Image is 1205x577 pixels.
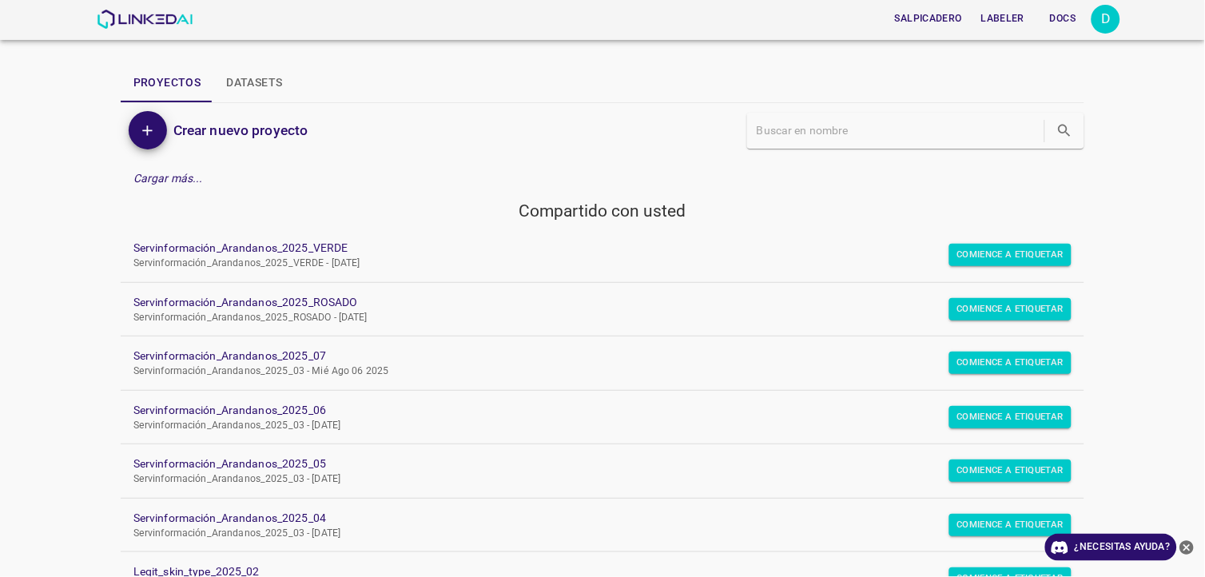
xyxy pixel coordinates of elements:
[981,13,1024,24] font: Labeler
[121,200,1084,222] h5: Compartido con usted
[1092,5,1120,34] button: Abrir configuración
[133,240,1046,257] a: Servinformación_Arandanos_2025_VERDE
[949,244,1072,266] button: Comience a etiquetar
[133,364,1046,379] p: Servinformación_Arandanos_2025_03 - Mié Ago 06 2025
[889,6,968,32] button: Salpicadero
[167,119,308,141] a: Crear nuevo proyecto
[133,257,1046,271] p: Servinformación_Arandanos_2025_VERDE - [DATE]
[133,419,1046,433] p: Servinformación_Arandanos_2025_03 - [DATE]
[972,2,1034,35] a: Labeler
[1050,13,1076,24] font: Docs
[133,348,1046,364] a: Servinformación_Arandanos_2025_07
[895,13,962,24] font: Salpicadero
[97,10,193,29] img: Linked AI
[133,456,1046,472] a: Servinformación_Arandanos_2025_05
[1092,5,1120,34] div: D
[121,164,1084,193] div: Cargar más...
[885,2,972,35] a: Salpicadero
[133,311,1046,325] p: Servinformación_Arandanos_2025_ROSADO - [DATE]
[129,111,167,149] button: Agregar
[1177,534,1197,561] button: Cerrar Ayuda
[133,402,1046,419] a: Servinformación_Arandanos_2025_06
[949,352,1072,374] button: Comience a etiquetar
[226,76,282,90] font: Datasets
[133,172,203,185] em: Cargar más...
[133,76,201,90] font: Proyectos
[133,294,1046,311] a: Servinformación_Arandanos_2025_ROSADO
[1045,534,1177,561] a: ¿Necesitas ayuda?
[173,122,308,138] font: Crear nuevo proyecto
[975,6,1031,32] button: Labeler
[133,510,1046,527] a: Servinformación_Arandanos_2025_04
[949,406,1072,428] button: Comience a etiquetar
[757,119,1041,142] input: Buscar en nombre
[133,472,1046,487] p: Servinformación_Arandanos_2025_03 - [DATE]
[949,460,1072,482] button: Comience a etiquetar
[133,527,1046,541] p: Servinformación_Arandanos_2025_03 - [DATE]
[949,298,1072,320] button: Comience a etiquetar
[1075,539,1171,555] font: ¿Necesitas ayuda?
[1048,114,1081,147] button: buscar
[1037,6,1088,32] button: Docs
[1034,2,1092,35] a: Docs
[949,514,1072,536] button: Comience a etiquetar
